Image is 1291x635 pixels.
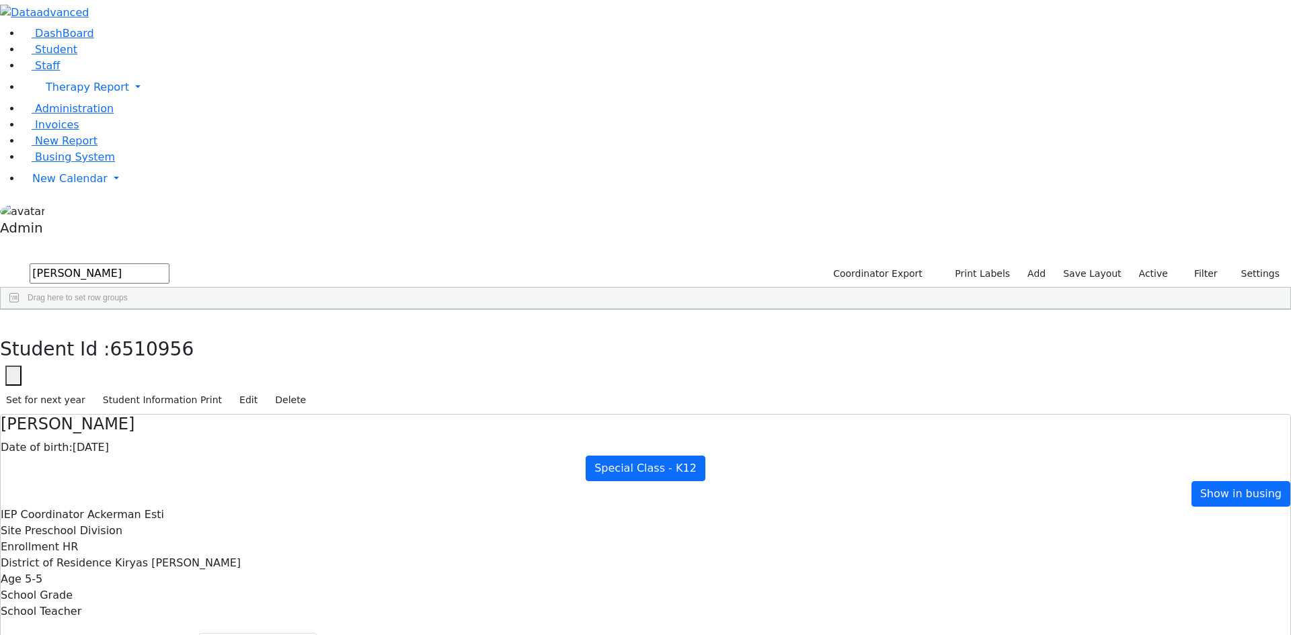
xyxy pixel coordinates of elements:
[1177,263,1224,284] button: Filter
[22,59,60,72] a: Staff
[1,507,84,523] label: IEP Coordinator
[115,556,241,569] span: Kiryas [PERSON_NAME]
[1057,263,1127,284] button: Save Layout
[1133,263,1174,284] label: Active
[35,151,115,163] span: Busing System
[1,587,73,603] label: School Grade
[1,439,1290,456] div: [DATE]
[35,134,97,147] span: New Report
[1,571,22,587] label: Age
[35,118,79,131] span: Invoices
[1,555,112,571] label: District of Residence
[25,573,42,585] span: 5-5
[1,439,73,456] label: Date of birth:
[35,102,114,115] span: Administration
[1,415,1290,434] h4: [PERSON_NAME]
[1191,481,1290,507] a: Show in busing
[22,165,1291,192] a: New Calendar
[1,603,81,620] label: School Teacher
[233,390,264,411] button: Edit
[28,293,128,302] span: Drag here to set row groups
[22,102,114,115] a: Administration
[30,263,169,284] input: Search
[35,43,77,56] span: Student
[22,134,97,147] a: New Report
[35,59,60,72] span: Staff
[1200,487,1282,500] span: Show in busing
[1,523,22,539] label: Site
[22,151,115,163] a: Busing System
[1,539,59,555] label: Enrollment
[63,540,78,553] span: HR
[110,338,194,360] span: 6510956
[32,172,108,185] span: New Calendar
[46,81,129,93] span: Therapy Report
[25,524,122,537] span: Preschool Division
[22,74,1291,101] a: Therapy Report
[1224,263,1286,284] button: Settings
[22,43,77,56] a: Student
[939,263,1016,284] button: Print Labels
[824,263,929,284] button: Coordinator Export
[97,390,228,411] button: Student Information Print
[22,118,79,131] a: Invoices
[586,456,705,481] a: Special Class - K12
[269,390,312,411] button: Delete
[87,508,164,521] span: Ackerman Esti
[22,27,94,40] a: DashBoard
[1021,263,1052,284] a: Add
[35,27,94,40] span: DashBoard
